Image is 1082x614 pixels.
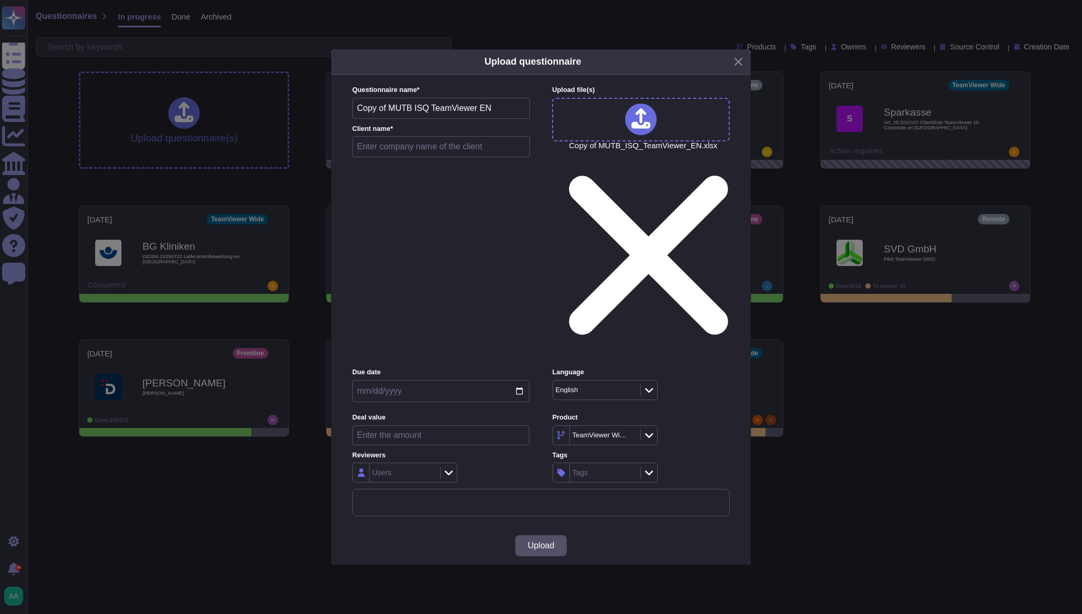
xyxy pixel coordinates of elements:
div: Users [372,469,392,476]
h5: Upload questionnaire [484,55,581,69]
label: Questionnaire name [352,87,530,94]
label: Due date [352,369,529,376]
input: Due date [352,380,529,402]
label: Client name [352,126,530,132]
span: Copy of MUTB_ISQ_TeamViewer_EN.xlsx [569,141,728,361]
label: Tags [553,452,730,459]
input: Enter the amount [352,425,529,445]
div: Tags [573,469,588,476]
label: Reviewers [352,452,529,459]
label: Deal value [352,414,529,421]
button: Close [730,54,747,70]
div: English [556,386,578,393]
input: Enter company name of the client [352,136,530,157]
span: Upload file (s) [552,86,595,94]
label: Language [553,369,730,376]
span: Upload [528,541,555,550]
label: Product [553,414,730,421]
input: Enter questionnaire name [352,98,530,119]
button: Upload [515,535,567,556]
div: TeamViewer Wide [573,432,627,438]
